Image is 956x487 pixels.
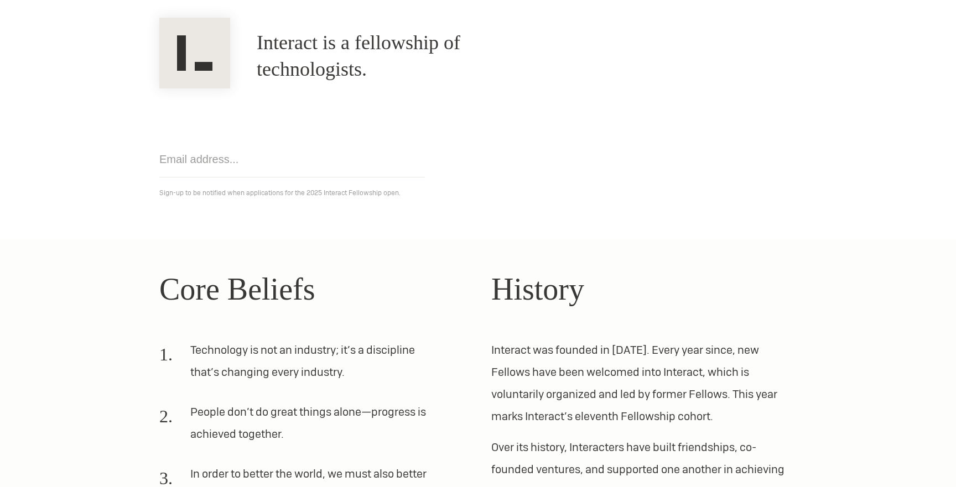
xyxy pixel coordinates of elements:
[491,266,797,312] h2: History
[491,339,797,427] p: Interact was founded in [DATE]. Every year since, new Fellows have been welcomed into Interact, w...
[159,186,797,200] p: Sign-up to be notified when applications for the 2025 Interact Fellowship open.
[159,142,425,177] input: Email address...
[159,401,438,454] li: People don’t do great things alone—progress is achieved together.
[159,339,438,392] li: Technology is not an industry; it’s a discipline that’s changing every industry.
[159,18,230,88] img: Interact Logo
[257,30,555,83] h1: Interact is a fellowship of technologists.
[159,266,465,312] h2: Core Beliefs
